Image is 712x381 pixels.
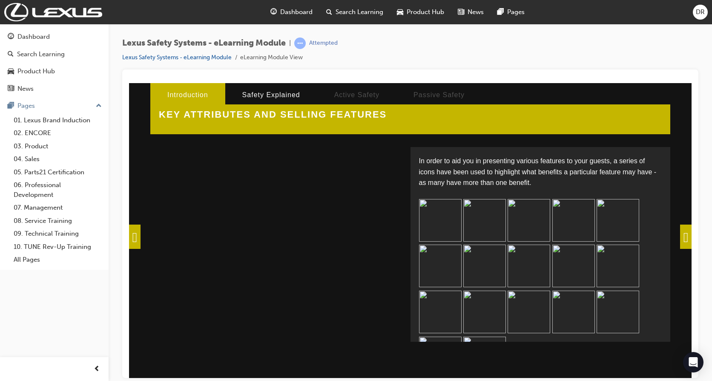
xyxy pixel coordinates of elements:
[10,179,105,201] a: 06. Professional Development
[8,85,14,93] span: news-icon
[696,7,705,17] span: DR
[693,5,708,20] button: DR
[3,81,105,97] a: News
[289,38,291,48] span: |
[497,7,504,17] span: pages-icon
[3,27,105,98] button: DashboardSearch LearningProduct HubNews
[468,7,484,17] span: News
[10,140,105,153] a: 03. Product
[240,53,303,63] li: eLearning Module View
[3,98,105,114] button: Pages
[94,364,100,375] span: prev-icon
[8,51,14,58] span: search-icon
[290,72,533,105] p: In order to aid you in presenting various features to your guests, a series of icons have been us...
[17,32,50,42] div: Dashboard
[17,49,65,59] div: Search Learning
[122,54,232,61] a: Lexus Safety Systems - eLearning Module
[10,227,105,240] a: 09. Technical Training
[683,352,703,372] div: Open Intercom Messenger
[10,166,105,179] a: 05. Parts21 Certification
[407,7,444,17] span: Product Hub
[96,101,102,112] span: up-icon
[270,7,277,17] span: guage-icon
[390,3,451,21] a: car-iconProduct Hub
[294,38,306,49] span: learningRecordVerb_ATTEMPT-icon
[3,46,105,62] a: Search Learning
[10,127,105,140] a: 02. ENCORE
[10,240,105,254] a: 10. TUNE Rev-Up Training
[8,68,14,75] span: car-icon
[4,3,102,21] img: Trak
[10,201,105,214] a: 07. Management
[10,253,105,266] a: All Pages
[458,7,464,17] span: news-icon
[10,153,105,166] a: 04. Sales
[10,114,105,127] a: 01. Lexus Brand Induction
[336,7,383,17] span: Search Learning
[8,33,14,41] span: guage-icon
[17,66,55,76] div: Product Hub
[309,39,338,47] div: Attempted
[326,7,332,17] span: search-icon
[3,29,105,45] a: Dashboard
[21,21,454,42] h2: KEY ATTRIBUTES AND SELLING FEATURES
[280,7,313,17] span: Dashboard
[451,3,491,21] a: news-iconNews
[10,214,105,228] a: 08. Service Training
[8,102,14,110] span: pages-icon
[3,63,105,79] a: Product Hub
[507,7,525,17] span: Pages
[17,84,34,94] div: News
[397,7,403,17] span: car-icon
[17,101,35,111] div: Pages
[264,3,319,21] a: guage-iconDashboard
[319,3,390,21] a: search-iconSearch Learning
[122,38,286,48] span: Lexus Safety Systems - eLearning Module
[491,3,531,21] a: pages-iconPages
